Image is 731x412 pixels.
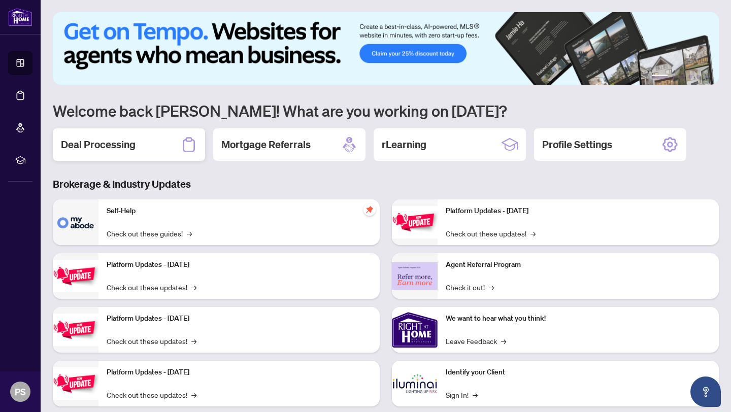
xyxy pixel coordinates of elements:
[107,389,196,400] a: Check out these updates!→
[363,203,376,216] span: pushpin
[392,361,438,406] img: Identify your Client
[107,282,196,293] a: Check out these updates!→
[61,138,136,152] h2: Deal Processing
[53,12,719,85] img: Slide 0
[446,313,711,324] p: We want to hear what you think!
[191,282,196,293] span: →
[446,282,494,293] a: Check it out!→
[392,262,438,290] img: Agent Referral Program
[107,367,372,378] p: Platform Updates - [DATE]
[107,313,372,324] p: Platform Updates - [DATE]
[652,75,668,79] button: 1
[446,259,711,270] p: Agent Referral Program
[53,199,98,245] img: Self-Help
[705,75,709,79] button: 6
[688,75,692,79] button: 4
[680,75,684,79] button: 3
[392,307,438,353] img: We want to hear what you think!
[392,206,438,238] img: Platform Updates - June 23, 2025
[382,138,426,152] h2: rLearning
[107,335,196,347] a: Check out these updates!→
[690,376,721,407] button: Open asap
[191,389,196,400] span: →
[107,259,372,270] p: Platform Updates - [DATE]
[107,228,192,239] a: Check out these guides!→
[53,367,98,399] img: Platform Updates - July 8, 2025
[191,335,196,347] span: →
[542,138,612,152] h2: Profile Settings
[696,75,701,79] button: 5
[473,389,478,400] span: →
[187,228,192,239] span: →
[53,314,98,346] img: Platform Updates - July 21, 2025
[107,205,372,217] p: Self-Help
[8,8,32,26] img: logo
[53,260,98,292] img: Platform Updates - September 16, 2025
[530,228,536,239] span: →
[221,138,311,152] h2: Mortgage Referrals
[446,205,711,217] p: Platform Updates - [DATE]
[15,385,26,399] span: PS
[53,101,719,120] h1: Welcome back [PERSON_NAME]! What are you working on [DATE]?
[501,335,506,347] span: →
[446,367,711,378] p: Identify your Client
[672,75,676,79] button: 2
[53,177,719,191] h3: Brokerage & Industry Updates
[489,282,494,293] span: →
[446,389,478,400] a: Sign In!→
[446,335,506,347] a: Leave Feedback→
[446,228,536,239] a: Check out these updates!→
